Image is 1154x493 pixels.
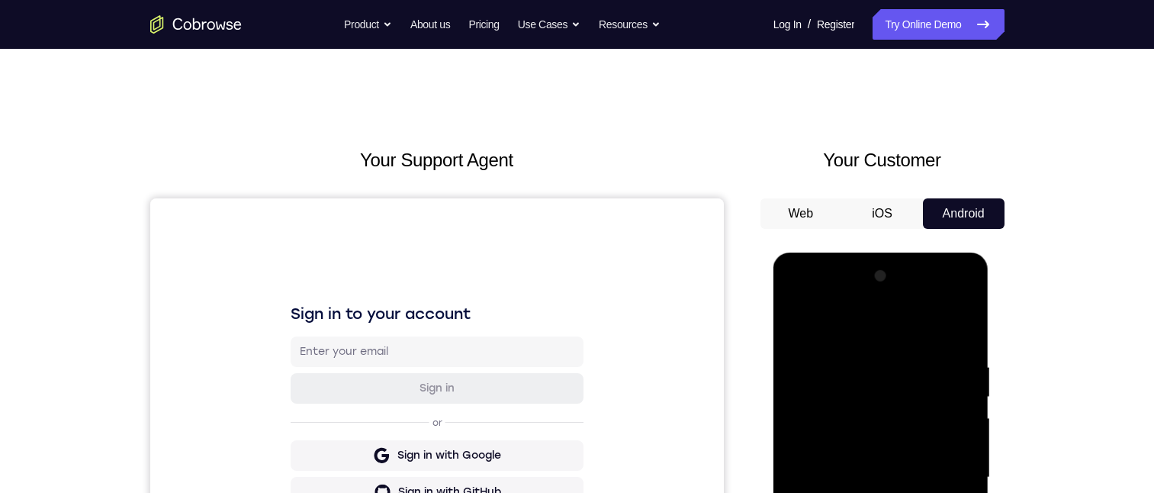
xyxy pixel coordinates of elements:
[817,9,854,40] a: Register
[518,9,580,40] button: Use Cases
[773,9,802,40] a: Log In
[140,395,433,407] p: Don't have an account?
[760,147,1005,174] h2: Your Customer
[279,218,295,230] p: or
[410,9,450,40] a: About us
[140,315,433,346] button: Sign in with Intercom
[841,198,923,229] button: iOS
[140,279,433,309] button: Sign in with GitHub
[140,242,433,272] button: Sign in with Google
[760,198,842,229] button: Web
[923,198,1005,229] button: Android
[242,323,357,338] div: Sign in with Intercom
[468,9,499,40] a: Pricing
[247,250,351,265] div: Sign in with Google
[140,352,433,382] button: Sign in with Zendesk
[344,9,392,40] button: Product
[243,359,355,375] div: Sign in with Zendesk
[248,286,351,301] div: Sign in with GitHub
[873,9,1004,40] a: Try Online Demo
[808,15,811,34] span: /
[150,147,724,174] h2: Your Support Agent
[150,15,242,34] a: Go to the home page
[258,395,366,406] a: Create a new account
[599,9,661,40] button: Resources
